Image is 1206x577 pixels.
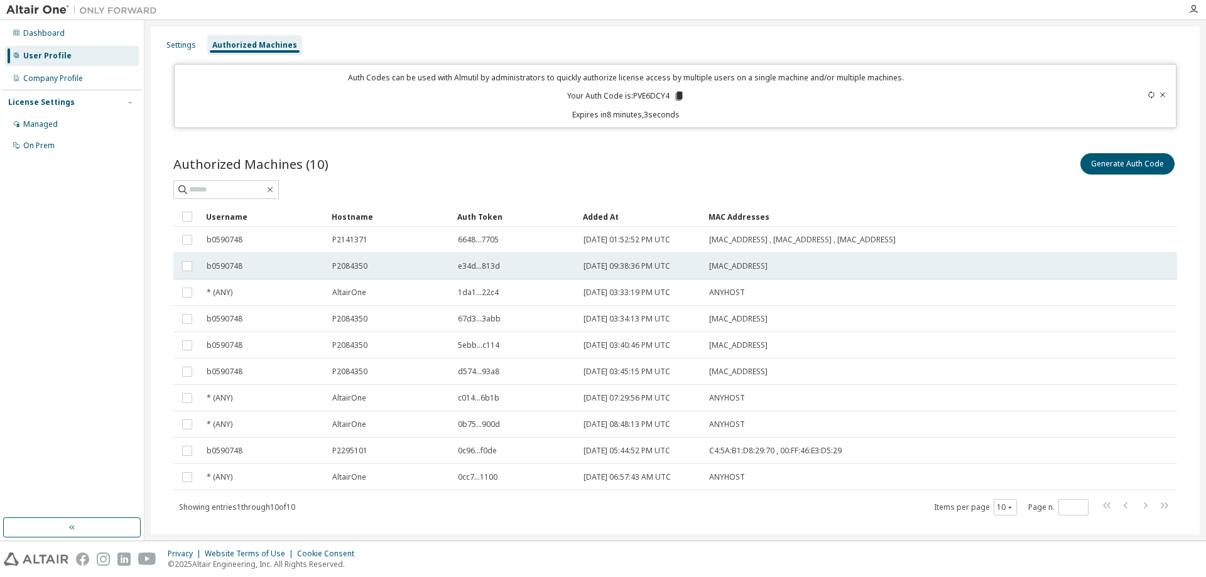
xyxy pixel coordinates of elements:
span: Items per page [934,499,1017,515]
span: Showing entries 1 through 10 of 10 [179,502,295,512]
span: [DATE] 07:29:56 PM UTC [584,393,670,403]
p: Expires in 8 minutes, 3 seconds [182,109,1070,120]
span: [DATE] 05:44:52 PM UTC [584,446,670,456]
span: [DATE] 03:45:15 PM UTC [584,367,670,377]
div: Hostname [332,207,447,227]
span: c014...6b1b [458,393,499,403]
span: e34d...813d [458,261,500,271]
div: Dashboard [23,28,65,38]
img: linkedin.svg [117,553,131,566]
div: Company Profile [23,73,83,84]
span: * (ANY) [207,472,232,482]
span: 0b75...900d [458,419,500,429]
div: Settings [166,40,196,50]
div: Username [206,207,322,227]
span: b0590748 [207,446,242,456]
span: b0590748 [207,340,242,350]
span: [DATE] 03:33:19 PM UTC [584,288,670,298]
p: Auth Codes can be used with Almutil by administrators to quickly authorize license access by mult... [182,72,1070,83]
span: * (ANY) [207,419,232,429]
span: P2141371 [332,235,367,245]
span: b0590748 [207,367,242,377]
div: Added At [583,207,698,227]
span: ANYHOST [709,288,745,298]
span: [DATE] 03:40:46 PM UTC [584,340,670,350]
img: altair_logo.svg [4,553,68,566]
span: Authorized Machines (10) [173,155,329,173]
span: 0cc7...1100 [458,472,497,482]
span: ANYHOST [709,419,745,429]
img: instagram.svg [97,553,110,566]
span: ANYHOST [709,393,745,403]
span: P2295101 [332,446,367,456]
div: Authorized Machines [212,40,297,50]
div: License Settings [8,97,75,107]
span: b0590748 [207,235,242,245]
span: [MAC_ADDRESS] [709,314,768,324]
span: b0590748 [207,261,242,271]
span: 67d3...3abb [458,314,501,324]
div: Auth Token [457,207,573,227]
span: ANYHOST [709,472,745,482]
span: P2084350 [332,261,367,271]
img: facebook.svg [76,553,89,566]
div: MAC Addresses [709,207,1039,227]
img: youtube.svg [138,553,156,566]
div: Website Terms of Use [205,549,297,559]
div: Managed [23,119,58,129]
span: * (ANY) [207,393,232,403]
span: [MAC_ADDRESS] , [MAC_ADDRESS] , [MAC_ADDRESS] [709,235,896,245]
span: * (ANY) [207,288,232,298]
span: AltairOne [332,393,366,403]
span: 1da1...22c4 [458,288,499,298]
span: P2084350 [332,314,367,324]
div: On Prem [23,141,55,151]
span: AltairOne [332,472,366,482]
button: 10 [997,502,1014,512]
span: 0c96...f0de [458,446,497,456]
span: [MAC_ADDRESS] [709,261,768,271]
span: AltairOne [332,288,366,298]
span: [MAC_ADDRESS] [709,367,768,377]
div: Privacy [168,549,205,559]
span: C4:5A:B1:D8:29:70 , 00:FF:46:E3:D5:29 [709,446,842,456]
span: [MAC_ADDRESS] [709,340,768,350]
span: [DATE] 03:34:13 PM UTC [584,314,670,324]
span: d574...93a8 [458,367,499,377]
span: AltairOne [332,419,366,429]
div: Cookie Consent [297,549,362,559]
span: [DATE] 01:52:52 PM UTC [584,235,670,245]
p: © 2025 Altair Engineering, Inc. All Rights Reserved. [168,559,362,569]
button: Generate Auth Code [1080,153,1175,175]
span: [DATE] 09:38:36 PM UTC [584,261,670,271]
span: P2084350 [332,367,367,377]
span: 5ebb...c114 [458,340,499,350]
div: User Profile [23,51,72,61]
span: b0590748 [207,314,242,324]
span: [DATE] 06:57:43 AM UTC [584,472,671,482]
span: P2084350 [332,340,367,350]
p: Your Auth Code is: PVE6DCY4 [567,90,685,102]
span: 6648...7705 [458,235,499,245]
span: Page n. [1028,499,1089,515]
img: Altair One [6,4,163,16]
span: [DATE] 08:48:13 PM UTC [584,419,670,429]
